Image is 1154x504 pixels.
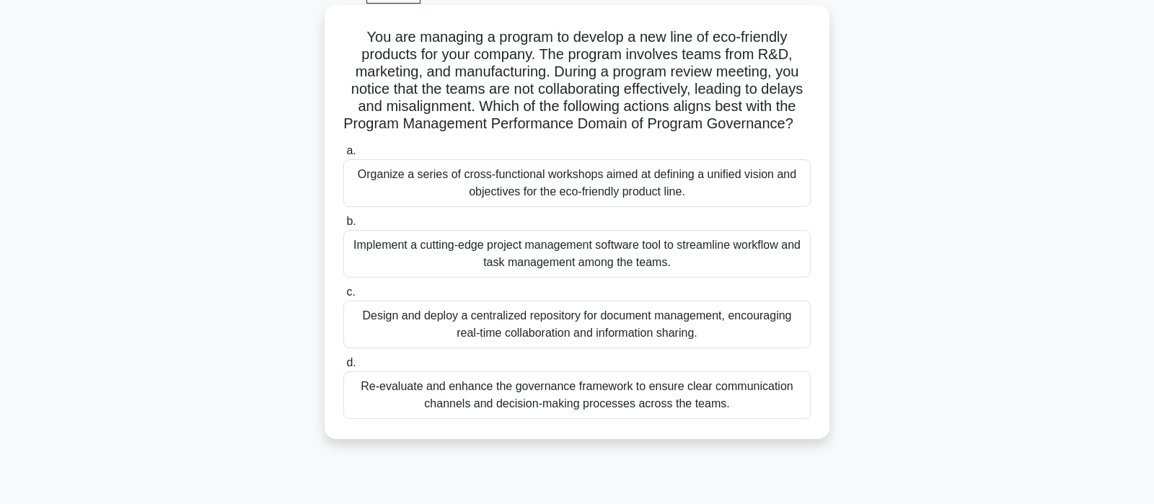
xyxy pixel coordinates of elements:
h5: You are managing a program to develop a new line of eco-friendly products for your company. The p... [342,28,812,133]
div: Design and deploy a centralized repository for document management, encouraging real-time collabo... [343,301,811,348]
div: Organize a series of cross-functional workshops aimed at defining a unified vision and objectives... [343,159,811,207]
span: d. [346,356,356,368]
div: Implement a cutting-edge project management software tool to streamline workflow and task managem... [343,230,811,278]
span: c. [346,286,355,298]
span: b. [346,215,356,227]
div: Re-evaluate and enhance the governance framework to ensure clear communication channels and decis... [343,371,811,419]
span: a. [346,144,356,156]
